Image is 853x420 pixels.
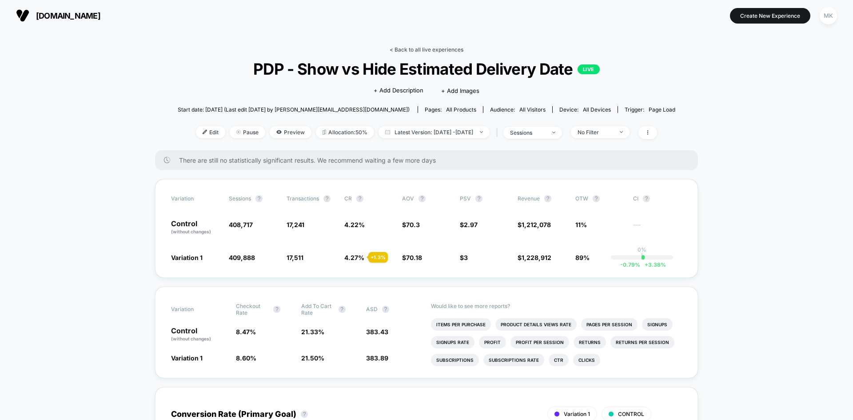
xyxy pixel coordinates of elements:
button: MK [817,7,840,25]
p: | [641,253,643,260]
span: AOV [402,195,414,202]
span: 11% [575,221,587,228]
div: sessions [510,129,546,136]
li: Ctr [549,354,569,366]
span: $ [460,221,478,228]
img: end [480,131,483,133]
button: Create New Experience [730,8,810,24]
span: Preview [270,126,311,138]
span: ASD [366,306,378,312]
span: 409,888 [229,254,255,261]
span: | [494,126,503,139]
span: 17,241 [287,221,304,228]
p: Would like to see more reports? [431,303,682,309]
span: 1,228,912 [522,254,551,261]
button: ? [356,195,363,202]
span: PDP - Show vs Hide Estimated Delivery Date [203,60,650,78]
span: Variation 1 [564,411,590,417]
li: Signups Rate [431,336,474,348]
span: Variation [171,303,220,316]
span: CR [344,195,352,202]
span: $ [460,254,468,261]
button: ? [339,306,346,313]
span: Checkout Rate [236,303,269,316]
span: 17,511 [287,254,303,261]
span: (without changes) [171,229,211,234]
span: Revenue [518,195,540,202]
button: ? [475,195,482,202]
span: $ [518,221,551,228]
button: ? [643,195,650,202]
span: 70.3 [406,221,420,228]
span: Sessions [229,195,251,202]
div: Trigger: [625,106,675,113]
button: ? [593,195,600,202]
span: $ [518,254,551,261]
span: Edit [196,126,225,138]
li: Subscriptions [431,354,479,366]
img: edit [203,130,207,134]
span: $ [402,254,422,261]
span: 21.33 % [301,328,324,336]
span: Pause [230,126,265,138]
span: CONTROL [618,411,644,417]
li: Pages Per Session [581,318,638,331]
span: [DOMAIN_NAME] [36,11,100,20]
span: 383.43 [366,328,388,336]
li: Profit [479,336,506,348]
span: 8.47 % [236,328,256,336]
li: Profit Per Session [510,336,569,348]
button: ? [255,195,263,202]
li: Returns [574,336,606,348]
p: LIVE [578,64,600,74]
button: ? [382,306,389,313]
p: 0% [638,246,646,253]
span: OTW [575,195,624,202]
span: Variation 1 [171,354,203,362]
li: Subscriptions Rate [483,354,544,366]
span: There are still no statistically significant results. We recommend waiting a few more days [179,156,680,164]
span: 383.89 [366,354,388,362]
img: end [552,132,555,133]
button: ? [323,195,331,202]
span: CI [633,195,682,202]
span: Page Load [649,106,675,113]
img: end [236,130,241,134]
li: Clicks [573,354,600,366]
button: ? [273,306,280,313]
img: rebalance [323,130,326,135]
div: MK [820,7,837,24]
img: end [620,131,623,133]
span: + Add Images [441,87,479,94]
li: Returns Per Session [610,336,674,348]
span: All Visitors [519,106,546,113]
div: Pages: [425,106,476,113]
span: 4.27 % [344,254,364,261]
span: 3 [464,254,468,261]
div: + 1.3 % [368,252,388,263]
li: Product Details Views Rate [495,318,577,331]
div: Audience: [490,106,546,113]
span: 2.97 [464,221,478,228]
span: Add To Cart Rate [301,303,334,316]
span: -0.79 % [620,261,640,268]
p: Control [171,220,220,235]
span: 4.22 % [344,221,365,228]
span: all devices [583,106,611,113]
span: 89% [575,254,590,261]
span: 70.18 [406,254,422,261]
img: calendar [385,130,390,134]
span: 8.60 % [236,354,256,362]
span: PSV [460,195,471,202]
span: Latest Version: [DATE] - [DATE] [379,126,490,138]
span: Variation [171,195,220,202]
span: Transactions [287,195,319,202]
button: ? [301,411,308,418]
span: 3.38 % [640,261,666,268]
span: Start date: [DATE] (Last edit [DATE] by [PERSON_NAME][EMAIL_ADDRESS][DOMAIN_NAME]) [178,106,410,113]
span: 1,212,078 [522,221,551,228]
span: Device: [552,106,618,113]
img: Visually logo [16,9,29,22]
li: Signups [642,318,673,331]
span: + [645,261,648,268]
